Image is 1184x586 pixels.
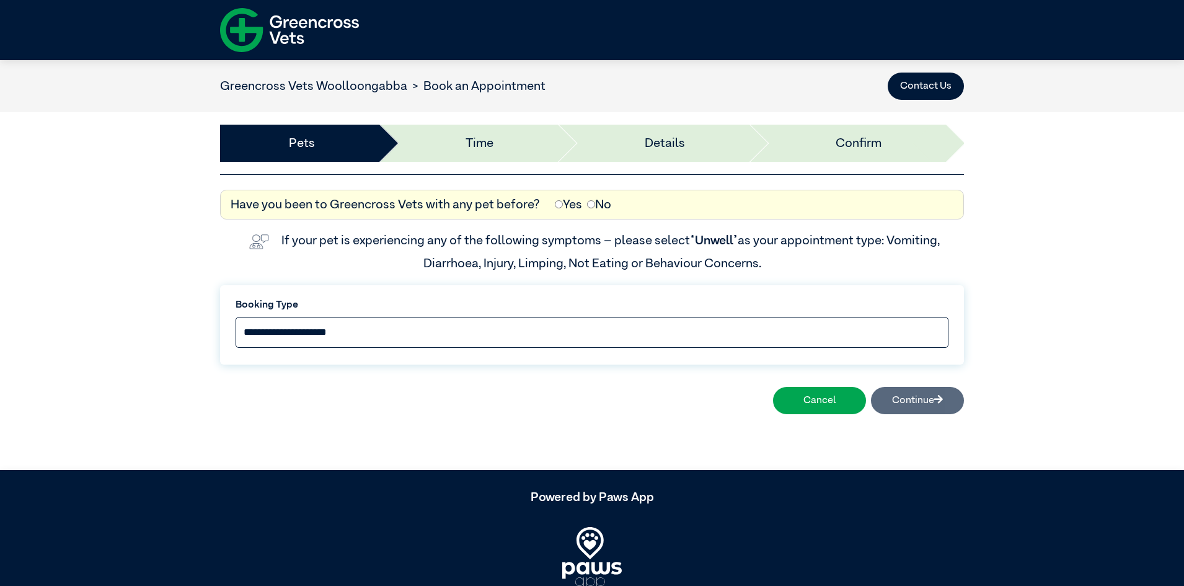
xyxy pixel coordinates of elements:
label: If your pet is experiencing any of the following symptoms – please select as your appointment typ... [281,234,942,269]
img: f-logo [220,3,359,57]
label: No [587,195,611,214]
label: Yes [555,195,582,214]
h5: Powered by Paws App [220,490,964,505]
input: Yes [555,200,563,208]
button: Contact Us [888,73,964,100]
label: Have you been to Greencross Vets with any pet before? [231,195,540,214]
label: Booking Type [236,298,948,313]
a: Pets [289,134,315,153]
img: vet [244,229,274,254]
nav: breadcrumb [220,77,546,95]
a: Greencross Vets Woolloongabba [220,80,407,92]
span: “Unwell” [690,234,738,247]
input: No [587,200,595,208]
button: Cancel [773,387,866,414]
li: Book an Appointment [407,77,546,95]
